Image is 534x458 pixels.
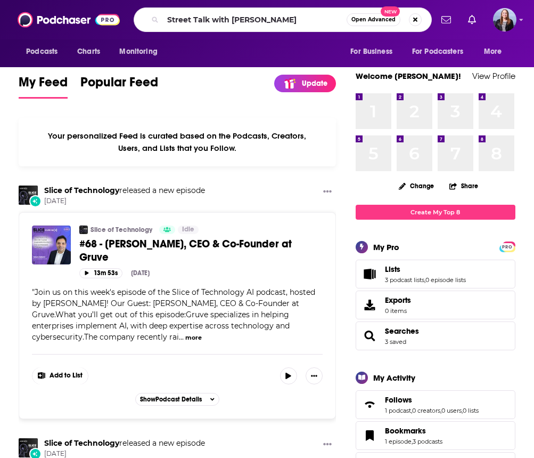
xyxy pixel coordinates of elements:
[373,242,399,252] div: My Pro
[392,179,440,192] button: Change
[411,407,412,414] span: ,
[413,438,442,445] a: 3 podcasts
[44,186,119,195] a: Slice of Technology
[350,44,392,59] span: For Business
[319,186,336,199] button: Show More Button
[70,42,106,62] a: Charts
[412,407,440,414] a: 0 creators
[385,295,411,305] span: Exports
[385,395,412,405] span: Follows
[44,186,205,196] h3: released a new episode
[19,74,68,97] span: My Feed
[385,338,406,345] a: 3 saved
[112,42,171,62] button: open menu
[274,75,336,92] a: Update
[19,118,335,166] div: Your personalized Feed is curated based on the Podcasts, Creators, Users, and Lists that you Follow.
[79,237,292,264] span: #68 - [PERSON_NAME], CEO & Co-Founder at Gruve
[385,276,424,284] a: 3 podcast lists
[359,267,381,282] a: Lists
[464,11,480,29] a: Show notifications dropdown
[449,175,479,196] button: Share
[134,7,432,32] div: Search podcasts, credits, & more...
[356,322,515,350] span: Searches
[32,287,315,342] span: "
[182,224,194,235] span: Idle
[19,438,38,457] img: Slice of Technology
[119,44,157,59] span: Monitoring
[425,276,466,284] a: 0 episode lists
[359,328,381,343] a: Searches
[178,226,199,234] a: Idle
[356,260,515,288] span: Lists
[18,10,120,30] img: Podchaser - Follow, Share and Rate Podcasts
[501,243,514,251] span: PRO
[356,205,515,219] a: Create My Top 8
[381,6,400,17] span: New
[19,186,38,205] img: Slice of Technology
[19,74,68,99] a: My Feed
[385,407,411,414] a: 1 podcast
[424,276,425,284] span: ,
[412,44,463,59] span: For Podcasters
[29,195,41,207] div: New Episode
[356,390,515,419] span: Follows
[306,367,323,384] button: Show More Button
[385,264,400,274] span: Lists
[441,407,462,414] a: 0 users
[385,426,426,436] span: Bookmarks
[463,407,479,414] a: 0 lists
[385,264,466,274] a: Lists
[91,226,152,234] a: Slice of Technology
[44,197,205,206] span: [DATE]
[412,438,413,445] span: ,
[385,326,419,336] a: Searches
[356,71,461,81] a: Welcome [PERSON_NAME]!
[79,226,88,234] img: Slice of Technology
[359,298,381,312] span: Exports
[135,393,219,406] button: ShowPodcast Details
[80,74,158,97] span: Popular Feed
[32,287,315,342] span: Join us on this week's episode of the Slice of Technology AI podcast, hosted by [PERSON_NAME]! Ou...
[356,291,515,319] a: Exports
[373,373,415,383] div: My Activity
[50,372,83,380] span: Add to List
[437,11,455,29] a: Show notifications dropdown
[385,395,479,405] a: Follows
[359,428,381,443] a: Bookmarks
[79,237,322,264] a: #68 - [PERSON_NAME], CEO & Co-Founder at Gruve
[19,42,71,62] button: open menu
[140,396,202,403] span: Show Podcast Details
[32,367,88,384] button: Show More Button
[356,421,515,450] span: Bookmarks
[493,8,516,31] img: User Profile
[44,438,119,448] a: Slice of Technology
[302,79,327,88] p: Update
[80,74,158,99] a: Popular Feed
[185,333,202,342] button: more
[501,242,514,250] a: PRO
[343,42,406,62] button: open menu
[26,44,57,59] span: Podcasts
[440,407,441,414] span: ,
[493,8,516,31] button: Show profile menu
[405,42,479,62] button: open menu
[347,13,400,26] button: Open AdvancedNew
[319,438,336,452] button: Show More Button
[385,438,412,445] a: 1 episode
[359,397,381,412] a: Follows
[77,44,100,59] span: Charts
[484,44,502,59] span: More
[32,226,71,264] img: #68 - Tarun Raisoni, CEO & Co-Founder at Gruve
[79,268,122,278] button: 13m 53s
[351,17,396,22] span: Open Advanced
[472,71,515,81] a: View Profile
[163,11,347,28] input: Search podcasts, credits, & more...
[179,332,184,342] span: ...
[385,307,411,315] span: 0 items
[462,407,463,414] span: ,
